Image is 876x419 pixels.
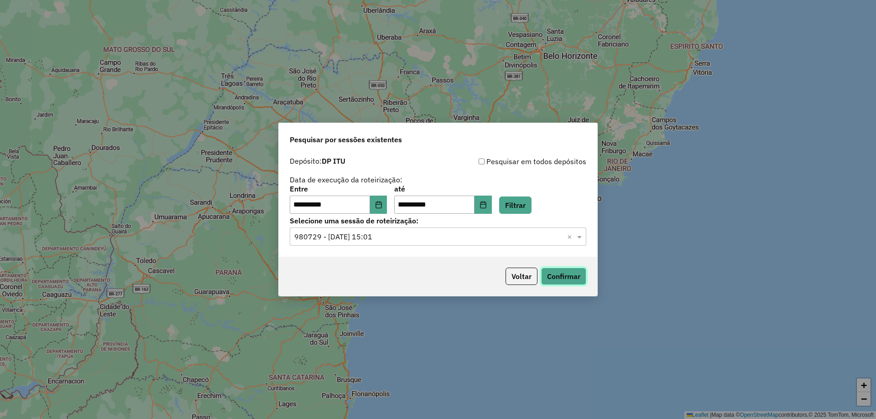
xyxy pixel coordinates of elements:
button: Filtrar [499,197,532,214]
div: Pesquisar em todos depósitos [438,156,586,167]
label: até [394,183,491,194]
span: Clear all [567,231,575,242]
label: Selecione uma sessão de roteirização: [290,215,586,226]
button: Voltar [506,268,537,285]
label: Entre [290,183,387,194]
button: Confirmar [541,268,586,285]
button: Choose Date [370,196,387,214]
label: Data de execução da roteirização: [290,174,402,185]
button: Choose Date [474,196,492,214]
span: Pesquisar por sessões existentes [290,134,402,145]
label: Depósito: [290,155,345,166]
strong: DP ITU [322,156,345,166]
